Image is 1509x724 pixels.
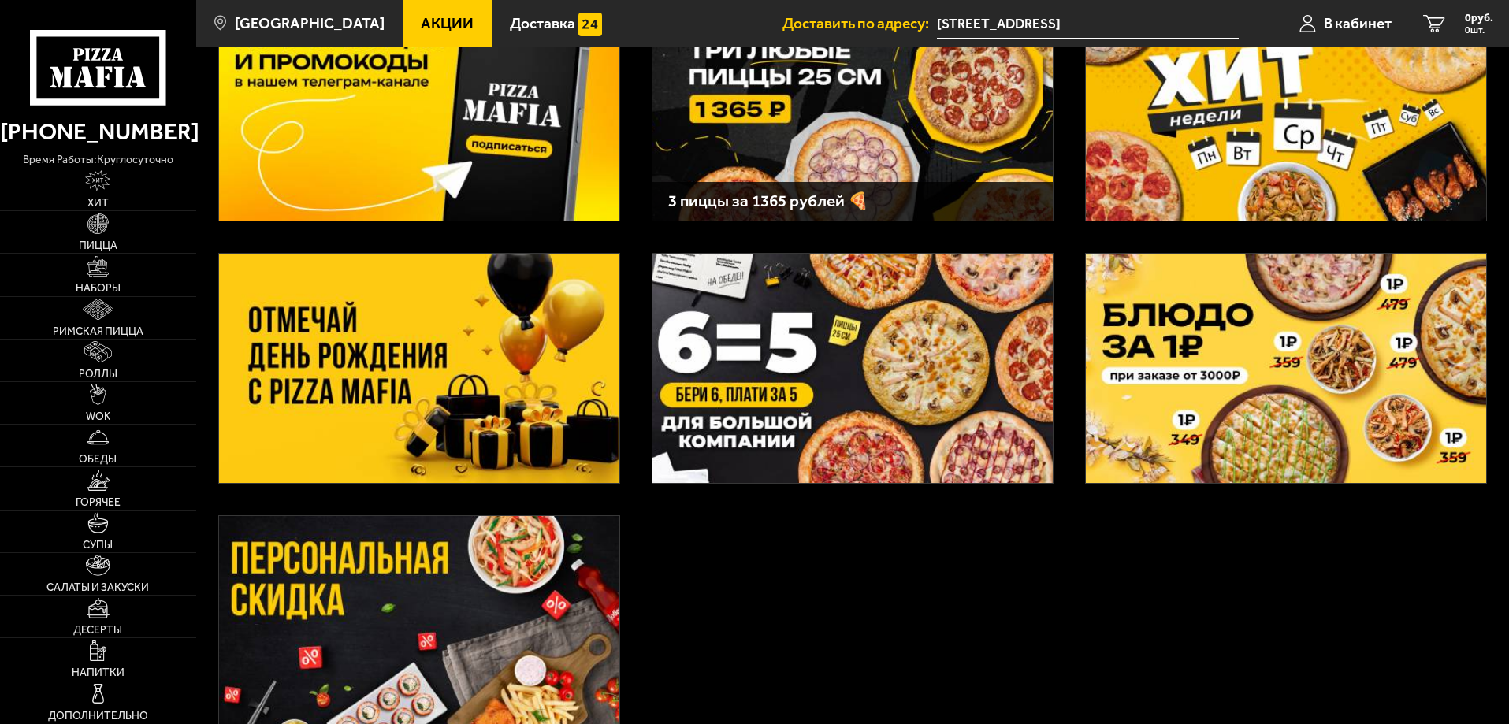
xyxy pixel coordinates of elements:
[48,711,148,722] span: Дополнительно
[86,411,110,422] span: WOK
[1465,25,1493,35] span: 0 шт.
[421,16,474,31] span: Акции
[79,240,117,251] span: Пицца
[87,198,109,209] span: Хит
[937,9,1239,39] span: Ленинградская область, Всеволожский район, Заневское городское поселение, Кудрово, Английская ули...
[76,497,121,508] span: Горячее
[83,540,113,551] span: Супы
[668,193,1037,210] h3: 3 пиццы за 1365 рублей 🍕
[1465,13,1493,24] span: 0 руб.
[510,16,575,31] span: Доставка
[53,326,143,337] span: Римская пицца
[79,454,117,465] span: Обеды
[578,13,602,36] img: 15daf4d41897b9f0e9f617042186c801.svg
[46,582,149,593] span: Салаты и закуски
[782,16,937,31] span: Доставить по адресу:
[72,667,125,678] span: Напитки
[73,625,122,636] span: Десерты
[1324,16,1392,31] span: В кабинет
[79,369,117,380] span: Роллы
[937,9,1239,39] input: Ваш адрес доставки
[235,16,385,31] span: [GEOGRAPHIC_DATA]
[76,283,121,294] span: Наборы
